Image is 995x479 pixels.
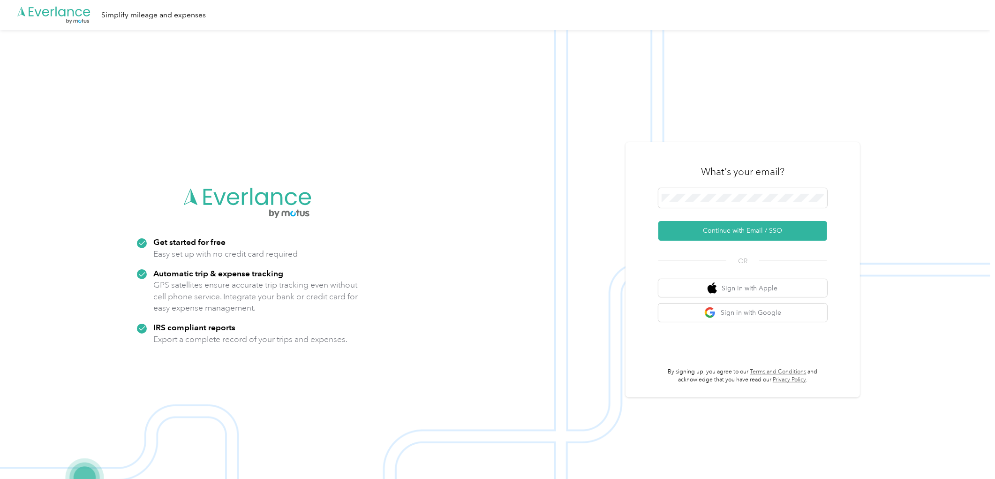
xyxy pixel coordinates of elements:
p: By signing up, you agree to our and acknowledge that you have read our . [658,368,827,384]
p: GPS satellites ensure accurate trip tracking even without cell phone service. Integrate your bank... [153,279,358,314]
div: Simplify mileage and expenses [101,9,206,21]
img: apple logo [708,282,717,294]
span: OR [726,256,759,266]
button: Continue with Email / SSO [658,221,827,241]
p: Export a complete record of your trips and expenses. [153,334,347,345]
button: google logoSign in with Google [658,304,827,322]
h3: What's your email? [701,165,784,178]
a: Privacy Policy [773,376,806,383]
strong: Get started for free [153,237,226,247]
strong: IRS compliant reports [153,322,235,332]
button: apple logoSign in with Apple [658,279,827,297]
a: Terms and Conditions [750,368,807,375]
strong: Automatic trip & expense tracking [153,268,283,278]
img: google logo [704,307,716,319]
p: Easy set up with no credit card required [153,248,298,260]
